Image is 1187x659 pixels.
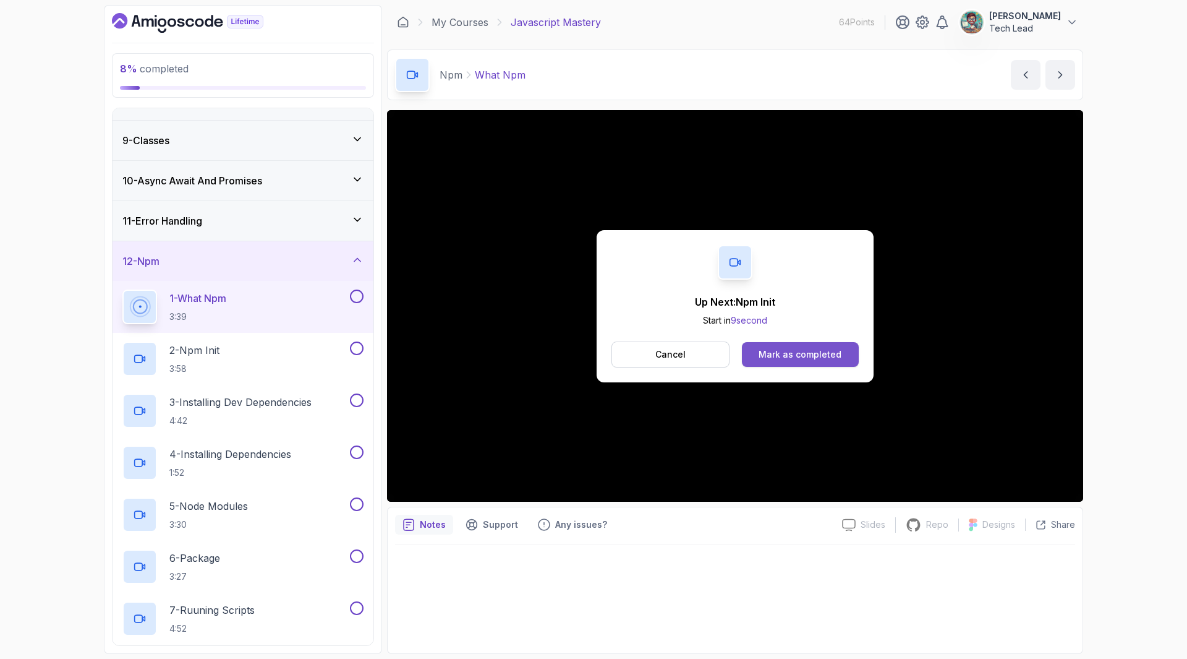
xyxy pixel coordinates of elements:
button: Share [1025,519,1075,531]
p: Start in [695,314,775,327]
p: What Npm [475,67,525,82]
p: 1:52 [169,467,291,479]
button: 12-Npm [113,241,373,281]
button: 1-What Npm3:39 [122,290,364,324]
span: 8 % [120,62,137,75]
h3: 11 - Error Handling [122,213,202,228]
a: Dashboard [397,16,409,28]
p: 7 - Ruuning Scripts [169,603,255,618]
button: 6-Package3:27 [122,549,364,584]
h3: 9 - Classes [122,133,169,148]
button: 3-Installing Dev Dependencies4:42 [122,394,364,428]
p: Repo [926,519,948,531]
p: Npm [440,67,462,82]
p: 3:58 [169,363,219,375]
button: 5-Node Modules3:30 [122,497,364,532]
button: 4-Installing Dependencies1:52 [122,446,364,480]
p: Slides [861,519,885,531]
p: Cancel [655,348,686,361]
button: 7-Ruuning Scripts4:52 [122,601,364,636]
a: Dashboard [112,13,292,33]
p: Up Next: Npm Init [695,295,775,309]
p: 64 Points [839,16,875,28]
p: 4:42 [169,415,312,427]
button: 10-Async Await And Promises [113,161,373,200]
button: 2-Npm Init3:58 [122,342,364,376]
button: 9-Classes [113,121,373,160]
button: notes button [395,515,453,535]
button: Cancel [611,342,730,368]
p: [PERSON_NAME] [989,10,1061,22]
p: 5 - Node Modules [169,499,248,514]
div: Mark as completed [759,348,841,361]
iframe: 1 - What NPM [387,110,1083,502]
button: user profile image[PERSON_NAME]Tech Lead [959,10,1078,35]
p: Support [483,519,518,531]
button: next content [1045,60,1075,90]
p: 4:52 [169,622,255,635]
p: 3:30 [169,519,248,531]
p: 6 - Package [169,551,220,566]
p: 2 - Npm Init [169,343,219,358]
span: completed [120,62,189,75]
p: Javascript Mastery [511,15,601,30]
p: Share [1051,519,1075,531]
button: previous content [1011,60,1040,90]
p: 4 - Installing Dependencies [169,447,291,462]
img: user profile image [960,11,984,34]
button: 11-Error Handling [113,201,373,241]
h3: 10 - Async Await And Promises [122,173,262,188]
a: My Courses [432,15,488,30]
p: Notes [420,519,446,531]
p: Tech Lead [989,22,1061,35]
button: Feedback button [530,515,615,535]
p: 3:27 [169,571,220,583]
button: Support button [458,515,525,535]
p: 3 - Installing Dev Dependencies [169,395,312,410]
p: 3:39 [169,311,226,323]
p: Any issues? [555,519,607,531]
p: Designs [982,519,1015,531]
span: 9 second [731,315,767,325]
p: 1 - What Npm [169,291,226,306]
h3: 12 - Npm [122,254,160,269]
button: Mark as completed [742,342,859,367]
